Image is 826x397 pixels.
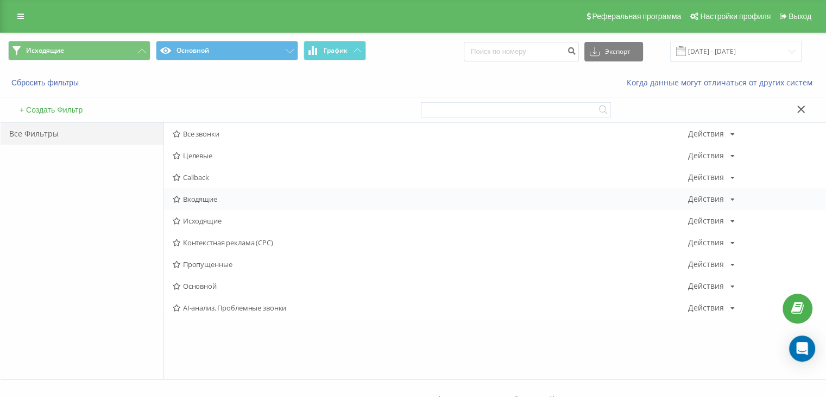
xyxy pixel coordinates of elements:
span: AI-анализ. Проблемные звонки [173,304,688,312]
button: + Создать Фильтр [16,105,86,115]
span: Входящие [173,195,688,203]
a: Когда данные могут отличаться от других систем [627,77,818,88]
button: Основной [156,41,298,60]
span: Исходящие [26,46,64,55]
span: Выход [789,12,811,21]
button: График [304,41,366,60]
div: Действия [688,130,724,138]
div: Действия [688,152,724,159]
div: Все Фильтры [1,123,163,145]
span: Пропущенные [173,260,688,268]
div: Действия [688,195,724,203]
button: Закрыть [793,104,809,116]
div: Действия [688,239,724,246]
input: Поиск по номеру [464,42,579,61]
span: Реферальная программа [592,12,681,21]
span: Все звонки [173,130,688,138]
span: График [324,47,348,54]
div: Действия [688,304,724,312]
span: Настройки профиля [700,12,771,21]
div: Действия [688,173,724,181]
div: Действия [688,217,724,225]
button: Сбросить фильтры [8,78,84,88]
button: Исходящие [8,41,150,60]
div: Действия [688,260,724,268]
span: Исходящие [173,217,688,225]
button: Экспорт [584,42,643,61]
span: Целевые [173,152,688,159]
span: Основной [173,282,688,290]
span: Callback [173,173,688,181]
span: Контекстная реклама (CPC) [173,239,688,246]
div: Open Intercom Messenger [789,336,815,362]
div: Действия [688,282,724,290]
